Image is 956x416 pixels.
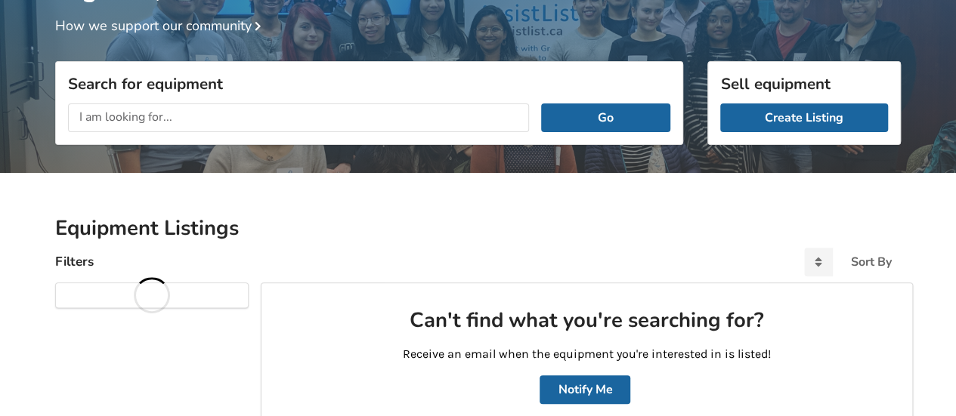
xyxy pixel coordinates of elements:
a: Create Listing [720,103,888,132]
h2: Equipment Listings [55,215,901,242]
button: Notify Me [540,375,630,404]
a: How we support our community [55,17,267,35]
h2: Can't find what you're searching for? [286,307,888,334]
h3: Sell equipment [720,74,888,94]
button: Go [541,103,670,132]
p: Receive an email when the equipment you're interested in is listed! [286,346,888,363]
input: I am looking for... [68,103,529,132]
h3: Search for equipment [68,74,670,94]
div: Sort By [851,256,892,268]
h4: Filters [55,253,94,270]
